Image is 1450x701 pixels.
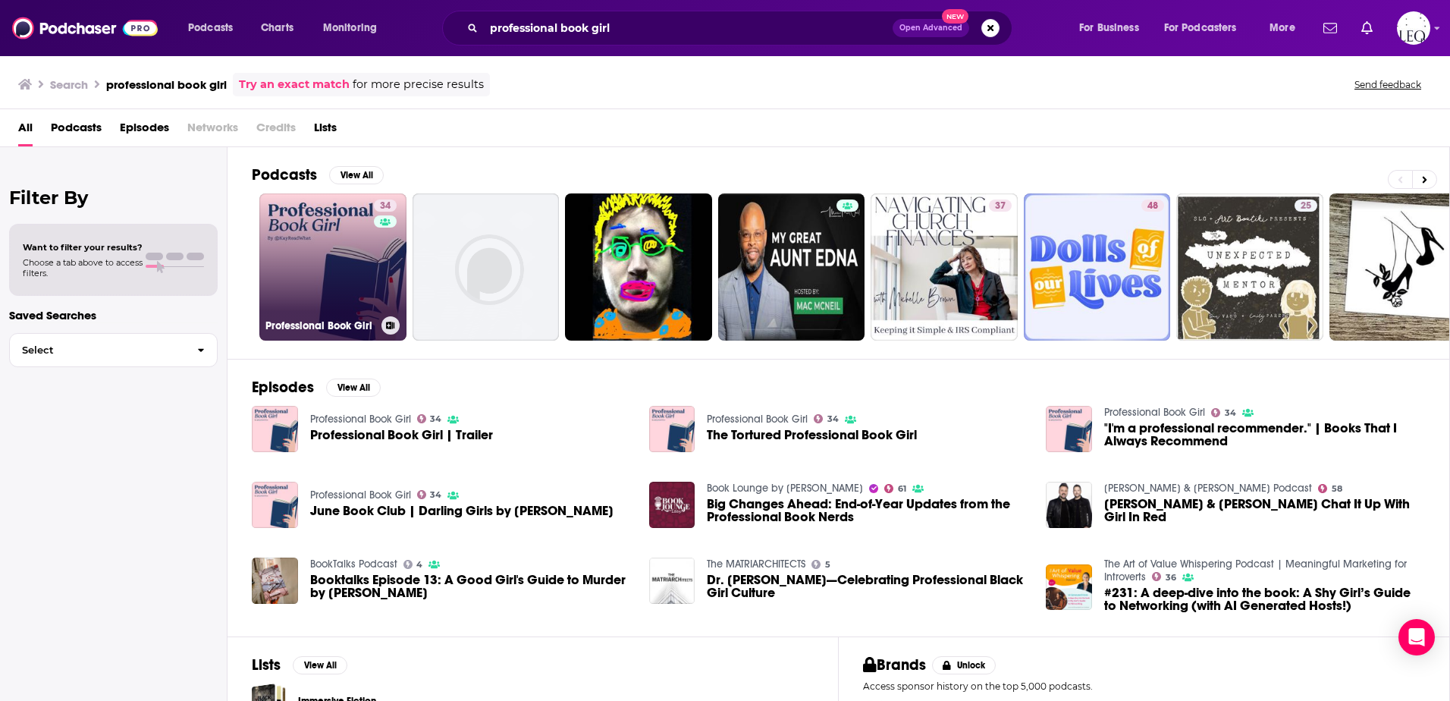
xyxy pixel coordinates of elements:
a: 34 [1211,408,1236,417]
button: View All [326,379,381,397]
input: Search podcasts, credits, & more... [484,16,893,40]
span: Networks [187,115,238,146]
img: Dr. Yaba Blay—Celebrating Professional Black Girl Culture [649,558,695,604]
span: 34 [430,492,441,498]
img: #231: A deep-dive into the book: A Shy Girl’s Guide to Networking (with AI Generated Hosts!) [1046,564,1092,611]
span: Podcasts [51,115,102,146]
button: View All [293,656,347,674]
a: BookTalks Podcast [310,558,397,571]
a: The Tortured Professional Book Girl [707,429,917,442]
a: 61 [884,484,906,493]
a: 34 [374,200,397,212]
a: ListsView All [252,655,347,674]
a: 34Professional Book Girl [259,193,406,341]
span: Select [10,345,185,355]
img: User Profile [1397,11,1430,45]
h2: Episodes [252,378,314,397]
button: open menu [177,16,253,40]
a: All [18,115,33,146]
img: Booker & Stryker Chat It Up With Girl In Red [1046,482,1092,528]
a: The MATRIARCHITECTS [707,558,805,571]
button: Open AdvancedNew [893,19,969,37]
a: PodcastsView All [252,165,384,184]
img: Professional Book Girl | Trailer [252,406,298,452]
a: 25 [1176,193,1323,341]
span: For Podcasters [1164,17,1237,39]
span: Logged in as LeoPR [1397,11,1430,45]
span: [PERSON_NAME] & [PERSON_NAME] Chat It Up With Girl In Red [1104,498,1425,523]
h2: Brands [863,655,926,674]
a: Professional Book Girl [310,413,411,426]
span: 34 [430,416,441,423]
a: Try an exact match [239,76,350,93]
span: Podcasts [188,17,233,39]
a: Show notifications dropdown [1317,15,1343,41]
a: Big Changes Ahead: End-of-Year Updates from the Professional Book Nerds [649,482,695,528]
a: 34 [417,414,442,423]
a: 34 [814,414,839,423]
a: 37 [871,193,1018,341]
span: Choose a tab above to access filters. [23,257,143,278]
a: Booker & Stryker Chat It Up With Girl In Red [1104,498,1425,523]
a: 48 [1024,193,1171,341]
a: Booker & Stryker Podcast [1104,482,1312,495]
h2: Filter By [9,187,218,209]
a: Professional Book Girl [707,413,808,426]
a: #231: A deep-dive into the book: A Shy Girl’s Guide to Networking (with AI Generated Hosts!) [1104,586,1425,612]
span: More [1270,17,1295,39]
a: Lists [314,115,337,146]
span: Dr. [PERSON_NAME]—Celebrating Professional Black Girl Culture [707,574,1028,599]
button: open menu [1069,16,1158,40]
span: June Book Club | Darling Girls by [PERSON_NAME] [310,505,614,517]
img: Booktalks Episode 13: A Good Girl's Guide to Murder by Holly Jackson [252,558,298,604]
a: 37 [989,200,1012,212]
a: Episodes [120,115,169,146]
button: Select [9,333,218,367]
span: 37 [995,199,1006,214]
a: The Art of Value Whispering Podcast | Meaningful Marketing for Introverts [1104,558,1407,583]
span: 25 [1301,199,1311,214]
a: Show notifications dropdown [1355,15,1379,41]
span: 36 [1166,574,1176,581]
a: 5 [811,560,830,569]
span: Credits [256,115,296,146]
span: 34 [827,416,839,423]
a: 58 [1318,484,1342,493]
button: Unlock [932,656,996,674]
a: Dr. Yaba Blay—Celebrating Professional Black Girl Culture [707,574,1028,599]
a: Professional Book Girl [1104,406,1205,419]
span: New [942,9,969,24]
h3: Professional Book Girl [265,319,375,332]
a: Professional Book Girl | Trailer [310,429,493,442]
img: "I'm a professional recommender." | Books That I Always Recommend [1046,406,1092,452]
button: View All [329,166,384,184]
img: Podchaser - Follow, Share and Rate Podcasts [12,14,158,42]
button: open menu [312,16,397,40]
span: 61 [898,486,906,492]
span: Want to filter your results? [23,242,143,253]
img: The Tortured Professional Book Girl [649,406,695,452]
a: 36 [1152,572,1176,581]
h2: Podcasts [252,165,317,184]
a: 25 [1295,200,1317,212]
span: 58 [1332,486,1342,492]
span: for more precise results [353,76,484,93]
a: Big Changes Ahead: End-of-Year Updates from the Professional Book Nerds [707,498,1028,523]
span: Charts [261,17,293,39]
a: June Book Club | Darling Girls by Sally Hepworth [252,482,298,528]
span: 34 [380,199,391,214]
span: 48 [1147,199,1158,214]
span: For Business [1079,17,1139,39]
